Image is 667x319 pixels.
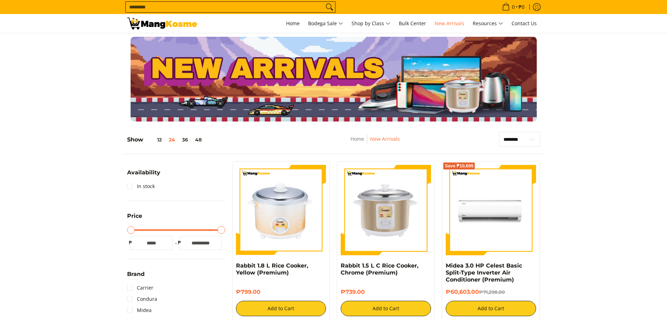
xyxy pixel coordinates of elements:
nav: Main Menu [204,14,540,33]
button: Search [324,2,335,12]
span: Home [286,20,300,27]
span: ₱ [176,239,183,246]
a: New Arrivals [370,136,400,142]
span: ₱0 [517,5,526,9]
button: 48 [192,137,205,143]
summary: Open [127,271,145,282]
button: Add to Cart [236,301,326,316]
a: Midea 3.0 HP Celest Basic Split-Type Inverter Air Conditioner (Premium) [446,262,522,283]
a: Rabbit 1.8 L Rice Cooker, Yellow (Premium) [236,262,308,276]
button: 24 [165,137,179,143]
summary: Open [127,170,160,181]
button: Add to Cart [341,301,431,316]
h6: ₱739.00 [341,289,431,296]
a: Shop by Class [348,14,394,33]
span: 0 [511,5,516,9]
a: Home [350,136,364,142]
span: Brand [127,271,145,277]
summary: Open [127,213,142,224]
span: Save ₱10,695 [445,164,473,168]
a: Contact Us [508,14,540,33]
a: Carrier [127,282,153,293]
h5: Show [127,136,205,143]
img: Midea 3.0 HP Celest Basic Split-Type Inverter Air Conditioner (Premium) [446,165,536,255]
a: Bodega Sale [305,14,347,33]
span: Price [127,213,142,219]
span: Bodega Sale [308,19,343,28]
a: Bulk Center [395,14,430,33]
span: • [500,3,527,11]
del: ₱71,298.00 [479,289,505,295]
a: Resources [469,14,507,33]
a: Rabbit 1.5 L C Rice Cooker, Chrome (Premium) [341,262,418,276]
span: Contact Us [512,20,537,27]
span: New Arrivals [435,20,464,27]
a: Midea [127,305,152,316]
h6: ₱799.00 [236,289,326,296]
button: 36 [179,137,192,143]
span: Resources [473,19,503,28]
span: Bulk Center [399,20,426,27]
a: Condura [127,293,157,305]
h6: ₱60,603.00 [446,289,536,296]
a: Home [283,14,303,33]
nav: Breadcrumbs [304,135,447,151]
a: In stock [127,181,155,192]
button: 12 [143,137,165,143]
span: Availability [127,170,160,175]
img: New Arrivals: Fresh Release from The Premium Brands l Mang Kosme [127,18,197,29]
img: https://mangkosme.com/products/rabbit-1-8-l-rice-cooker-yellow-class-a [236,165,326,255]
span: Shop by Class [352,19,390,28]
a: New Arrivals [431,14,468,33]
button: Add to Cart [446,301,536,316]
img: https://mangkosme.com/products/rabbit-1-5-l-c-rice-cooker-chrome-class-a [341,165,431,255]
span: ₱ [127,239,134,246]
